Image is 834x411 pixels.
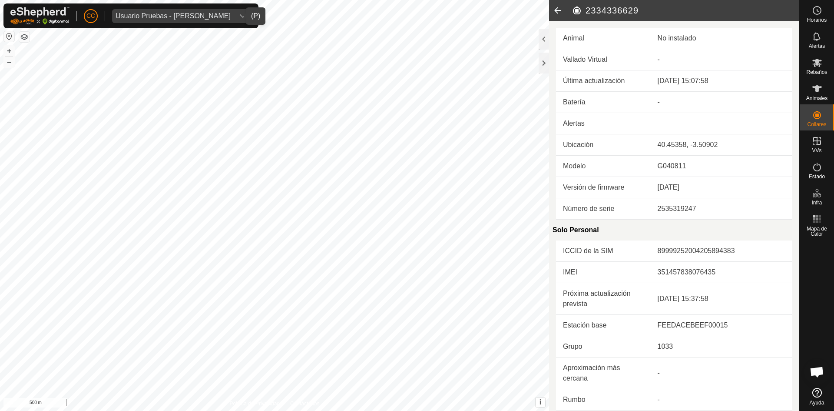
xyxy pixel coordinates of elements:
td: Batería [556,92,651,113]
div: 2535319247 [658,204,785,214]
div: [DATE] [658,182,785,193]
img: Logo Gallagher [10,7,69,25]
td: Animal [556,28,651,49]
td: Alertas [556,113,651,134]
td: ICCID de la SIM [556,241,651,262]
span: Infra [811,200,822,205]
td: - [651,358,792,389]
td: Aproximación más cercana [556,358,651,389]
td: Versión de firmware [556,177,651,198]
td: Última actualización [556,70,651,92]
td: Número de serie [556,198,651,220]
span: i [539,398,541,406]
td: - [651,389,792,411]
td: Grupo [556,336,651,358]
span: Rebaños [806,70,827,75]
td: Próxima actualización prevista [556,283,651,315]
div: - [658,97,785,107]
a: Política de Privacidad [230,400,280,408]
td: Rumbo [556,389,651,411]
td: IMEI [556,262,651,283]
button: + [4,46,14,56]
button: i [536,398,545,407]
div: [DATE] 15:07:58 [658,76,785,86]
div: No instalado [658,33,785,43]
span: Usuario Pruebas - Gregorio Alarcia [112,9,234,23]
h2: 2334336629 [572,5,799,16]
div: dropdown trigger [234,9,252,23]
td: Vallado Virtual [556,49,651,70]
div: 40.45358, -3.50902 [658,140,785,150]
td: Modelo [556,156,651,177]
span: Mapa de Calor [802,226,832,237]
a: Contáctenos [290,400,319,408]
span: Collares [807,122,826,127]
td: FEEDACEBEEF00015 [651,315,792,336]
td: Estación base [556,315,651,336]
app-display-virtual-paddock-transition: - [658,56,660,63]
td: Ubicación [556,134,651,156]
div: Chat abierto [804,359,830,385]
a: Ayuda [800,384,834,409]
button: Restablecer Mapa [4,31,14,42]
td: 89999252004205894383 [651,241,792,262]
div: G040811 [658,161,785,171]
div: Usuario Pruebas - [PERSON_NAME] [116,13,231,20]
td: 1033 [651,336,792,358]
span: VVs [812,148,821,153]
span: Animales [806,96,827,101]
div: Solo Personal [553,220,792,241]
span: Alertas [809,43,825,49]
button: Capas del Mapa [19,32,30,42]
span: Ayuda [810,400,824,405]
span: CC [86,11,95,20]
span: Horarios [807,17,827,23]
span: Estado [809,174,825,179]
td: [DATE] 15:37:58 [651,283,792,315]
td: 351457838076435 [651,262,792,283]
button: – [4,57,14,67]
